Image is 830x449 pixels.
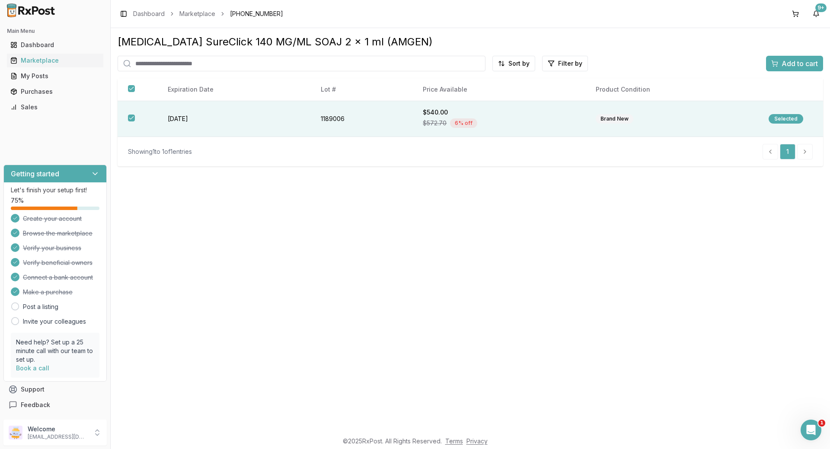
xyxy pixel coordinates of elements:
[133,10,165,18] a: Dashboard
[7,53,103,68] a: Marketplace
[542,56,588,71] button: Filter by
[445,437,463,445] a: Terms
[10,41,100,49] div: Dashboard
[23,303,58,311] a: Post a listing
[7,99,103,115] a: Sales
[7,37,103,53] a: Dashboard
[769,114,803,124] div: Selected
[766,56,823,71] button: Add to cart
[118,35,823,49] div: [MEDICAL_DATA] SureClick 140 MG/ML SOAJ 2 x 1 ml (AMGEN)
[585,78,758,101] th: Product Condition
[818,420,825,427] span: 1
[310,78,413,101] th: Lot #
[23,317,86,326] a: Invite your colleagues
[492,56,535,71] button: Sort by
[16,338,94,364] p: Need help? Set up a 25 minute call with our team to set up.
[10,72,100,80] div: My Posts
[558,59,582,68] span: Filter by
[230,10,283,18] span: [PHONE_NUMBER]
[9,426,22,439] img: User avatar
[780,144,795,159] a: 1
[3,85,107,99] button: Purchases
[179,10,215,18] a: Marketplace
[133,10,283,18] nav: breadcrumb
[508,59,530,68] span: Sort by
[763,144,813,159] nav: pagination
[3,397,107,413] button: Feedback
[28,425,88,433] p: Welcome
[596,114,633,124] div: Brand New
[23,229,93,238] span: Browse the marketplace
[7,84,103,99] a: Purchases
[310,101,413,137] td: 1189006
[23,244,81,252] span: Verify your business
[23,258,93,267] span: Verify beneficial owners
[128,147,192,156] div: Showing 1 to 1 of 1 entries
[3,100,107,114] button: Sales
[28,433,88,440] p: [EMAIL_ADDRESS][DOMAIN_NAME]
[466,437,488,445] a: Privacy
[157,78,310,101] th: Expiration Date
[815,3,827,12] div: 9+
[11,169,59,179] h3: Getting started
[412,78,585,101] th: Price Available
[423,119,447,127] span: $572.70
[10,103,100,111] div: Sales
[3,54,107,67] button: Marketplace
[157,101,310,137] td: [DATE]
[450,118,477,128] div: 6 % off
[10,56,100,65] div: Marketplace
[3,382,107,397] button: Support
[10,87,100,96] div: Purchases
[3,38,107,52] button: Dashboard
[7,28,103,35] h2: Main Menu
[11,196,24,205] span: 75 %
[809,7,823,21] button: 9+
[23,214,82,223] span: Create your account
[11,186,99,194] p: Let's finish your setup first!
[23,273,93,282] span: Connect a bank account
[3,69,107,83] button: My Posts
[3,3,59,17] img: RxPost Logo
[782,58,818,69] span: Add to cart
[21,401,50,409] span: Feedback
[801,420,821,440] iframe: Intercom live chat
[423,108,575,117] div: $540.00
[23,288,73,296] span: Make a purchase
[16,364,49,372] a: Book a call
[7,68,103,84] a: My Posts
